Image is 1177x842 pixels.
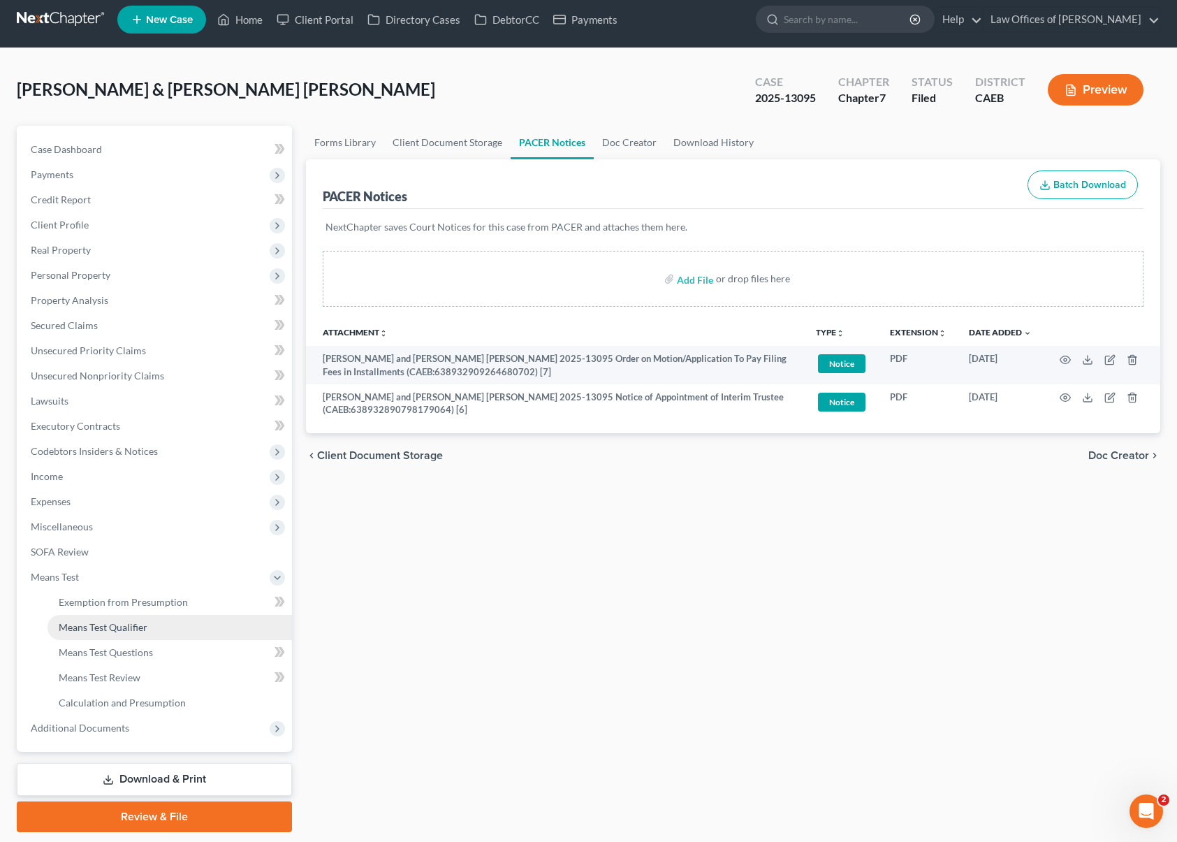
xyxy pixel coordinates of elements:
a: Executory Contracts [20,414,292,439]
a: Attachmentunfold_more [323,327,388,337]
i: unfold_more [938,329,946,337]
button: Preview [1048,74,1143,106]
input: Search by name... [784,6,912,32]
span: Income [31,470,63,482]
a: Means Test Review [47,665,292,690]
span: Additional Documents [31,722,129,734]
div: Status [912,74,953,90]
span: Real Property [31,244,91,256]
a: Unsecured Nonpriority Claims [20,363,292,389]
span: Secured Claims [31,319,98,331]
i: unfold_more [379,329,388,337]
td: [PERSON_NAME] and [PERSON_NAME] [PERSON_NAME] 2025-13095 Notice of Appointment of Interim Trustee... [306,384,805,423]
button: Batch Download [1028,170,1138,200]
div: or drop files here [716,272,790,286]
a: PACER Notices [511,126,594,159]
span: Personal Property [31,269,110,281]
span: Means Test Questions [59,646,153,658]
a: Exemption from Presumption [47,590,292,615]
span: 7 [879,91,886,104]
a: Home [210,7,270,32]
a: Law Offices of [PERSON_NAME] [984,7,1160,32]
span: Property Analysis [31,294,108,306]
a: Case Dashboard [20,137,292,162]
p: NextChapter saves Court Notices for this case from PACER and attaches them here. [326,220,1141,234]
div: CAEB [975,90,1025,106]
td: PDF [879,384,958,423]
td: PDF [879,346,958,384]
span: Codebtors Insiders & Notices [31,445,158,457]
a: Payments [546,7,624,32]
iframe: Intercom live chat [1130,794,1163,828]
a: Client Document Storage [384,126,511,159]
span: Client Profile [31,219,89,231]
span: SOFA Review [31,546,89,558]
span: 2 [1158,794,1169,806]
a: SOFA Review [20,539,292,565]
span: Unsecured Nonpriority Claims [31,370,164,382]
div: Chapter [838,74,889,90]
a: Directory Cases [360,7,467,32]
a: DebtorCC [467,7,546,32]
span: Means Test [31,571,79,583]
span: Credit Report [31,194,91,205]
span: Calculation and Presumption [59,697,186,709]
a: Secured Claims [20,313,292,338]
div: Chapter [838,90,889,106]
td: [DATE] [958,384,1043,423]
td: [DATE] [958,346,1043,384]
a: Property Analysis [20,288,292,313]
a: Notice [816,352,868,375]
a: Extensionunfold_more [890,327,946,337]
a: Download History [665,126,762,159]
a: Review & File [17,801,292,832]
span: Doc Creator [1088,450,1149,461]
i: chevron_left [306,450,317,461]
i: chevron_right [1149,450,1160,461]
span: New Case [146,15,193,25]
a: Forms Library [306,126,384,159]
a: Doc Creator [594,126,665,159]
span: Exemption from Presumption [59,596,188,608]
span: Means Test Review [59,672,140,683]
span: Notice [818,354,865,373]
button: TYPEunfold_more [816,328,845,337]
div: 2025-13095 [755,90,816,106]
span: Miscellaneous [31,521,93,532]
i: unfold_more [836,329,845,337]
button: chevron_left Client Document Storage [306,450,443,461]
span: Payments [31,168,73,180]
span: Means Test Qualifier [59,621,147,633]
div: PACER Notices [323,188,407,205]
a: Credit Report [20,187,292,212]
a: Client Portal [270,7,360,32]
span: Batch Download [1053,179,1126,191]
a: Help [935,7,982,32]
span: Lawsuits [31,395,68,407]
a: Date Added expand_more [969,327,1032,337]
span: Case Dashboard [31,143,102,155]
div: Filed [912,90,953,106]
a: Lawsuits [20,389,292,414]
button: Doc Creator chevron_right [1088,450,1160,461]
span: [PERSON_NAME] & [PERSON_NAME] [PERSON_NAME] [17,79,435,99]
a: Means Test Qualifier [47,615,292,640]
div: Case [755,74,816,90]
a: Notice [816,391,868,414]
td: [PERSON_NAME] and [PERSON_NAME] [PERSON_NAME] 2025-13095 Order on Motion/Application To Pay Filin... [306,346,805,384]
div: District [975,74,1025,90]
span: Executory Contracts [31,420,120,432]
a: Calculation and Presumption [47,690,292,716]
span: Notice [818,393,865,412]
a: Means Test Questions [47,640,292,665]
span: Expenses [31,495,71,507]
span: Unsecured Priority Claims [31,344,146,356]
span: Client Document Storage [317,450,443,461]
a: Download & Print [17,763,292,796]
i: expand_more [1023,329,1032,337]
a: Unsecured Priority Claims [20,338,292,363]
